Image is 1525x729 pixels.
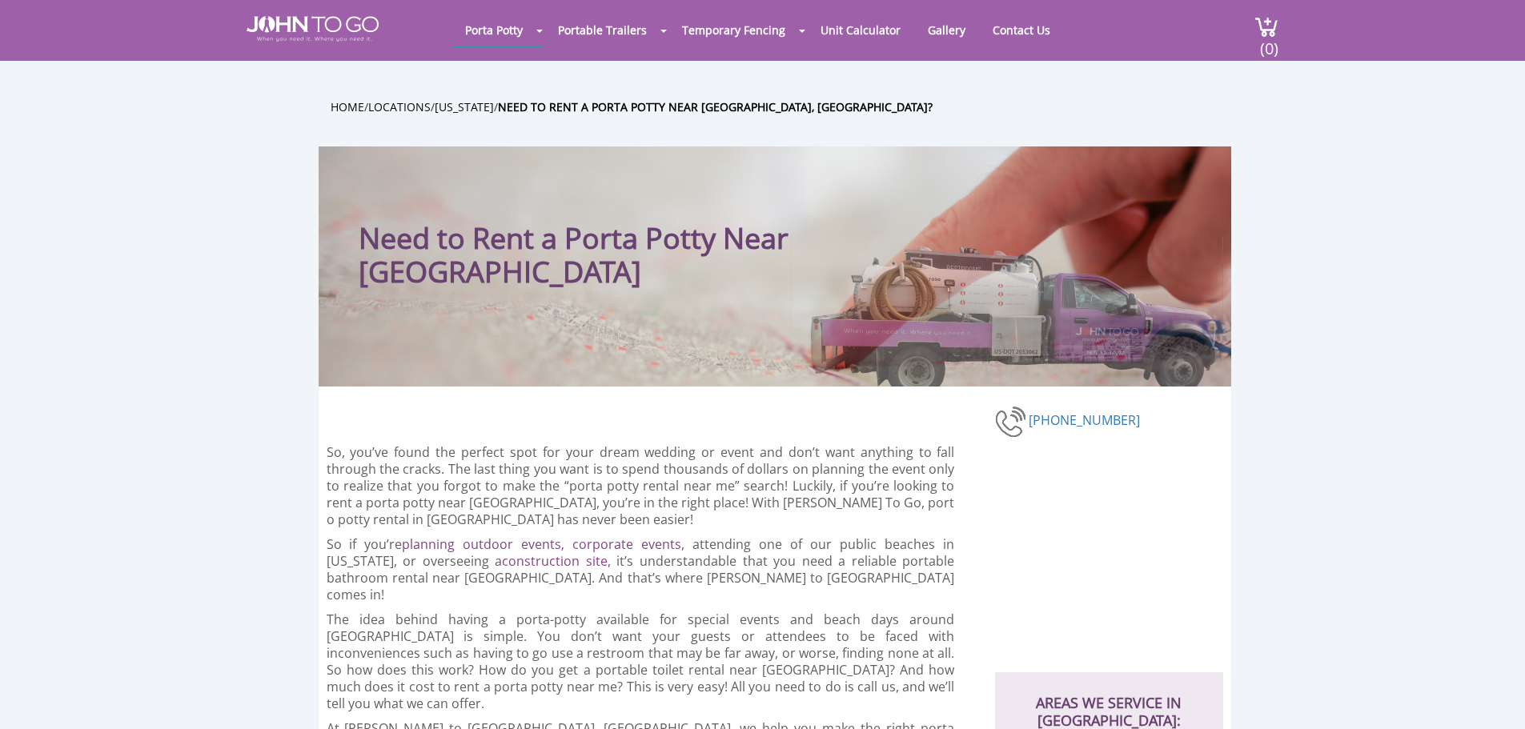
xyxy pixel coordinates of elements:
ul: / / / [331,98,1243,116]
a: Unit Calculator [809,14,913,46]
p: The idea behind having a porta-potty available for special events and beach days around [GEOGRAPH... [327,611,955,712]
a: Locations [368,99,431,114]
p: So if you’re , attending one of our public beaches in [US_STATE], or overseeing a , it’s understa... [327,536,955,603]
p: So, you’ve found the perfect spot for your dream wedding or event and don’t want anything to fall... [327,444,955,528]
a: Contact Us [981,14,1062,46]
a: Portable Trailers [546,14,659,46]
img: cart a [1254,16,1278,38]
h1: Need to Rent a Porta Potty Near [GEOGRAPHIC_DATA] [359,178,875,289]
a: construction site [502,552,608,570]
a: [US_STATE] [435,99,494,114]
a: Gallery [916,14,977,46]
img: Truck [791,238,1223,387]
a: [PHONE_NUMBER] [1029,411,1140,429]
h2: AREAS WE SERVICE IN [GEOGRAPHIC_DATA]: [1011,672,1207,729]
a: Need to Rent a Porta Potty Near [GEOGRAPHIC_DATA], [GEOGRAPHIC_DATA]? [498,99,933,114]
a: planning outdoor events, corporate events [402,535,681,553]
img: JOHN to go [247,16,379,42]
a: Porta Potty [453,14,535,46]
a: Temporary Fencing [670,14,797,46]
a: Home [331,99,364,114]
img: phone-number [995,404,1029,439]
span: (0) [1259,25,1278,59]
